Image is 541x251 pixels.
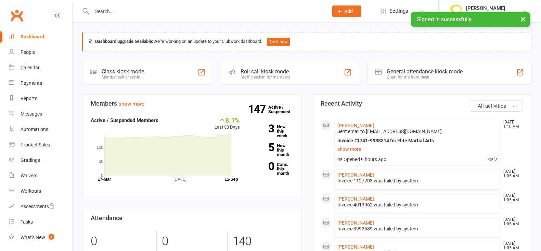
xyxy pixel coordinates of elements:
a: Clubworx [8,7,25,24]
a: show more [119,101,144,107]
a: [PERSON_NAME] [337,123,374,128]
div: Invoice 4013062 was failed by system [337,202,498,208]
span: Signed in successfully. [417,16,473,23]
a: 3New this week [250,124,293,138]
a: People [9,45,72,60]
strong: Active / Suspended Members [91,117,158,123]
button: Try it now [267,38,290,46]
div: Assessments [21,204,54,209]
div: Dashboard [21,34,44,39]
a: [PERSON_NAME] [337,220,374,226]
div: Invoice 1127703 was failed by system [337,178,498,184]
div: Elite Martial Arts [466,11,505,17]
button: All activities [470,100,523,112]
div: Calendar [21,65,40,70]
strong: 147 [248,104,268,114]
a: Workouts [9,183,72,199]
span: Settings [389,3,408,19]
div: Gradings [21,157,40,163]
span: 2 [488,157,497,162]
div: General attendance kiosk mode [387,68,463,75]
a: [PERSON_NAME] [337,172,374,178]
a: Messages [9,106,72,122]
a: Product Sales [9,137,72,153]
a: Waivers [9,168,72,183]
div: Staff check-in for members [241,75,290,80]
a: Gradings [9,153,72,168]
div: Member self check-in [102,75,144,80]
div: Workouts [21,188,41,194]
span: Sent email to [EMAIL_ADDRESS][DOMAIN_NAME] [337,129,442,134]
a: Payments [9,75,72,91]
button: Add [332,5,361,17]
a: 0Canx. this month [250,162,293,176]
time: [DATE] 1:05 AM [500,241,523,250]
div: Messages [21,111,42,117]
strong: 3 [250,123,274,134]
div: Tasks [21,219,33,225]
div: Invoice #1741-9938314 for Elite Martial Arts [337,138,498,144]
div: Invoice 3992589 was failed by system [337,226,498,232]
a: What's New1 [9,230,72,245]
span: Add [344,9,353,14]
a: 147Active / Suspended [268,100,298,119]
time: [DATE] 1:10 AM [500,120,523,129]
h3: Recent Activity [321,100,523,107]
a: Dashboard [9,29,72,45]
strong: Dashboard upgrade available: [95,39,153,44]
time: [DATE] 1:05 AM [500,217,523,226]
div: Last 30 Days [215,116,240,131]
div: Class kiosk mode [102,68,144,75]
a: Reports [9,91,72,106]
div: Roll call kiosk mode [241,68,290,75]
div: Waivers [21,173,37,178]
a: Assessments [9,199,72,214]
div: People [21,49,35,55]
div: Payments [21,80,42,86]
div: Great for the front desk [387,75,463,80]
div: We're working on an update to your Clubworx dashboard. [82,32,531,51]
span: All activities [478,103,506,109]
time: [DATE] 1:05 AM [500,193,523,202]
div: Product Sales [21,142,50,147]
a: Calendar [9,60,72,75]
input: Search... [90,7,323,16]
a: Automations [9,122,72,137]
div: Reports [21,96,37,101]
div: Automations [21,127,48,132]
img: thumb_image1508806937.png [449,4,463,18]
time: [DATE] 1:05 AM [500,169,523,178]
button: × [517,12,529,26]
div: What's New [21,235,45,240]
a: Tasks [9,214,72,230]
span: 1 [49,234,54,240]
h3: Members [91,100,293,107]
a: [PERSON_NAME] [337,196,374,202]
div: 8.1% [215,116,240,124]
a: [PERSON_NAME] [337,244,374,250]
a: show more [337,144,498,154]
strong: 5 [250,142,274,153]
div: [PERSON_NAME] [466,5,505,11]
span: Opened 9 hours ago [337,157,386,162]
a: 5New this month [250,143,293,157]
strong: 0 [250,161,274,171]
h3: Attendance [91,215,293,222]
